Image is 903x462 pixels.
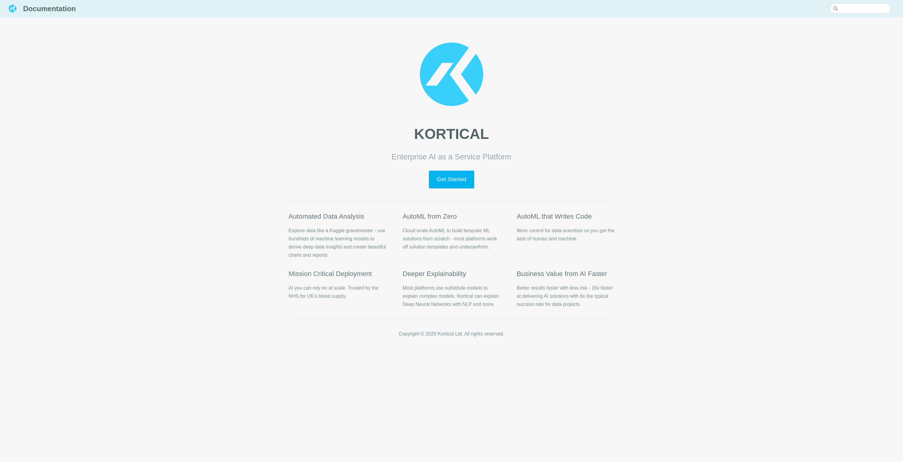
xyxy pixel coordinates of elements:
[289,284,386,300] p: AI you can rely on at scale. Trusted by the NHS for UK’s blood supply.
[517,284,614,309] p: Better results faster with less risk - 16x faster at delivering AI solutions with 6x the typical ...
[517,270,614,278] h2: Business Value from AI Faster
[517,212,614,221] h2: AutoML that Writes Code
[289,125,614,143] h1: KORTICAL
[7,3,18,14] img: Documentation
[517,226,614,243] p: More control for data-scientists so you get the best of human and machine.
[429,171,474,188] a: Get Started
[403,226,500,251] p: Cloud scale AutoML to build bespoke ML solutions from scratch - most platforms work off solution ...
[830,3,891,14] input: Search
[403,212,500,221] h2: AutoML from Zero
[289,319,614,349] div: Copyright © 2020 Kortical Ltd. All rights reserved.
[403,284,500,309] p: Most platforms use substitute models to explain complex models. Kortical can explain Deep Neural ...
[289,226,386,259] p: Explore data like a Kaggle grandmaster - use hundreds of machine learning models to derive deep d...
[289,270,386,278] h2: Mission Critical Deployment
[403,270,500,278] h2: Deeper Explainability
[7,3,76,15] a: Documentation
[409,32,494,117] img: hero
[23,3,76,14] span: Documentation
[367,152,536,162] p: Enterprise AI as a Service Platform
[289,212,386,221] h2: Automated Data Analysis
